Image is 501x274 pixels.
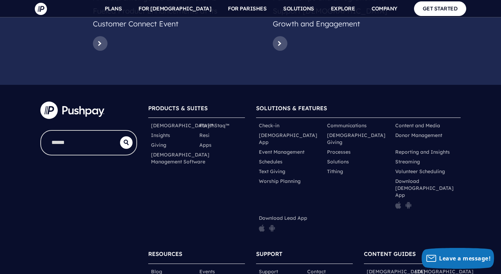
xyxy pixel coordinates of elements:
a: [DEMOGRAPHIC_DATA]™ [151,122,213,129]
a: Apps [199,142,212,148]
a: Giving [151,142,166,148]
a: ParishStaq™ [199,122,229,129]
a: Communications [327,122,367,129]
h6: SOLUTIONS & FEATURES [256,102,461,118]
h6: SUPPORT [256,247,353,264]
a: Processes [327,148,351,155]
a: [DEMOGRAPHIC_DATA] App [259,132,321,146]
a: Tithing [327,168,343,175]
a: Solutions [327,158,349,165]
a: Donor Management [395,132,442,139]
a: Streaming [395,158,420,165]
h6: CONTENT GUIDES [364,247,461,264]
a: Insights [151,132,170,139]
a: Content and Media [395,122,440,129]
a: Worship Planning [259,178,301,185]
li: Download Lead App [256,213,324,236]
button: Leave a message! [422,248,494,269]
a: Schedules [259,158,283,165]
a: GET STARTED [414,1,467,16]
a: Resi [199,132,209,139]
span: Leave a message! [439,255,491,262]
h6: PRODUCTS & SUITES [148,102,245,118]
img: pp_icon_appstore.png [259,224,265,232]
a: [DEMOGRAPHIC_DATA] Giving [327,132,390,146]
li: Download [DEMOGRAPHIC_DATA] App [392,176,461,213]
img: pp_icon_appstore.png [395,201,401,209]
h6: RESOURCES [148,247,245,264]
img: pp_icon_gplay.png [405,201,412,209]
a: [DEMOGRAPHIC_DATA] Management Software [151,151,209,165]
img: pp_icon_gplay.png [269,224,275,232]
a: Event Management [259,148,304,155]
a: Volunteer Scheduling [395,168,445,175]
a: Text Giving [259,168,285,175]
a: Check-in [259,122,279,129]
a: Reporting and Insights [395,148,450,155]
